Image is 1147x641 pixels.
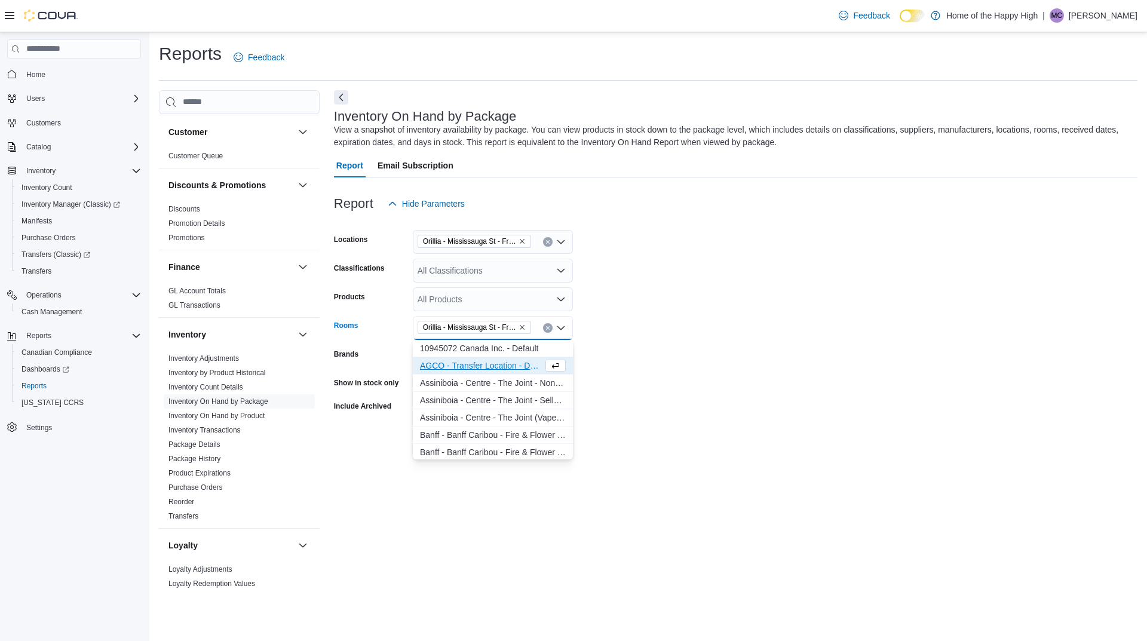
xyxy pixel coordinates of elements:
[2,418,146,435] button: Settings
[2,162,146,179] button: Inventory
[334,235,368,244] label: Locations
[22,348,92,357] span: Canadian Compliance
[168,383,243,391] a: Inventory Count Details
[168,329,293,341] button: Inventory
[413,392,573,409] button: Assiniboia - Centre - The Joint - Sellable
[2,66,146,83] button: Home
[17,247,141,262] span: Transfers (Classic)
[423,321,516,333] span: Orillia - Mississauga St - Friendly Stranger - Sellable
[168,412,265,420] a: Inventory On Hand by Product
[26,290,62,300] span: Operations
[413,357,573,375] button: AGCO - Transfer Location - Default
[159,202,320,250] div: Discounts & Promotions
[420,377,566,389] span: Assiniboia - Centre - The Joint - Non-Sellable
[168,261,293,273] button: Finance
[22,91,50,106] button: Users
[17,197,125,211] a: Inventory Manager (Classic)
[168,440,220,449] a: Package Details
[334,197,373,211] h3: Report
[17,214,57,228] a: Manifests
[22,140,56,154] button: Catalog
[418,321,531,334] span: Orillia - Mississauga St - Friendly Stranger - Sellable
[22,140,141,154] span: Catalog
[168,301,220,309] a: GL Transactions
[168,329,206,341] h3: Inventory
[22,233,76,243] span: Purchase Orders
[853,10,890,22] span: Feedback
[22,288,66,302] button: Operations
[168,512,198,520] a: Transfers
[413,409,573,427] button: Assiniboia - Centre - The Joint (Vapes) - Default
[168,354,239,363] a: Inventory Adjustments
[12,361,146,378] a: Dashboards
[168,511,198,521] span: Transfers
[159,149,320,168] div: Customer
[22,364,69,374] span: Dashboards
[17,264,56,278] a: Transfers
[22,116,66,130] a: Customers
[402,198,465,210] span: Hide Parameters
[17,180,77,195] a: Inventory Count
[296,327,310,342] button: Inventory
[543,323,553,333] button: Clear input
[1042,8,1045,23] p: |
[168,234,205,242] a: Promotions
[168,539,198,551] h3: Loyalty
[26,331,51,341] span: Reports
[17,264,141,278] span: Transfers
[22,164,141,178] span: Inventory
[26,70,45,79] span: Home
[334,378,399,388] label: Show in stock only
[556,266,566,275] button: Open list of options
[17,345,97,360] a: Canadian Compliance
[17,197,141,211] span: Inventory Manager (Classic)
[168,498,194,506] a: Reorder
[946,8,1038,23] p: Home of the Happy High
[556,295,566,304] button: Open list of options
[22,329,141,343] span: Reports
[296,178,310,192] button: Discounts & Promotions
[168,126,207,138] h3: Customer
[168,483,223,492] a: Purchase Orders
[334,109,517,124] h3: Inventory On Hand by Package
[22,381,47,391] span: Reports
[168,411,265,421] span: Inventory On Hand by Product
[168,233,205,243] span: Promotions
[418,235,531,248] span: Orillia - Mississauga St - Friendly Stranger
[2,90,146,107] button: Users
[334,124,1131,149] div: View a snapshot of inventory availability by package. You can view products in stock down to the ...
[17,395,88,410] a: [US_STATE] CCRS
[17,231,141,245] span: Purchase Orders
[168,397,268,406] span: Inventory On Hand by Package
[168,151,223,161] span: Customer Queue
[168,469,231,477] a: Product Expirations
[2,327,146,344] button: Reports
[168,152,223,160] a: Customer Queue
[420,429,566,441] span: Banff - Banff Caribou - Fire & Flower - Non-Sellable
[168,219,225,228] span: Promotion Details
[22,250,90,259] span: Transfers (Classic)
[168,579,255,588] a: Loyalty Redemption Values
[556,323,566,333] button: Close list of options
[229,45,289,69] a: Feedback
[17,362,141,376] span: Dashboards
[26,118,61,128] span: Customers
[168,497,194,507] span: Reorder
[12,179,146,196] button: Inventory Count
[17,379,51,393] a: Reports
[12,229,146,246] button: Purchase Orders
[543,237,553,247] button: Clear input
[168,425,241,435] span: Inventory Transactions
[168,455,220,463] a: Package History
[168,382,243,392] span: Inventory Count Details
[12,394,146,411] button: [US_STATE] CCRS
[900,10,925,22] input: Dark Mode
[2,139,146,155] button: Catalog
[420,412,566,424] span: Assiniboia - Centre - The Joint (Vapes) - Default
[17,247,95,262] a: Transfers (Classic)
[900,22,900,23] span: Dark Mode
[248,51,284,63] span: Feedback
[17,395,141,410] span: Washington CCRS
